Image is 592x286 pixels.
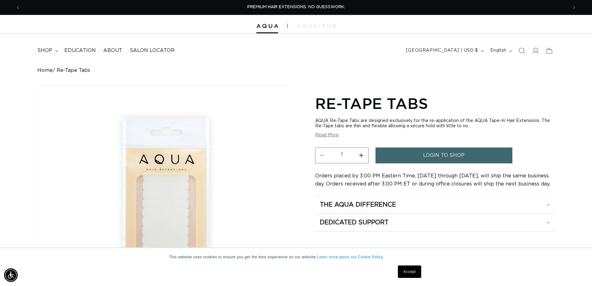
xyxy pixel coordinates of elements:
[57,68,90,73] span: Re-Tape Tabs
[315,94,555,113] h1: Re-Tape Tabs
[515,44,529,58] summary: Search
[315,118,555,129] div: AQUA Re-Tape Tabs are designed exclusively for the re-application of the AQUA Tape-In Hair Extens...
[320,200,396,209] h2: The Aqua Difference
[567,2,581,13] button: Next announcement
[315,196,555,213] summary: The Aqua Difference
[126,44,178,58] a: Salon Locator
[406,47,478,54] span: [GEOGRAPHIC_DATA] | USD $
[398,265,421,278] a: Accept
[61,44,100,58] a: Education
[320,218,389,226] h2: Dedicated Support
[315,132,339,138] button: Read More
[315,173,550,186] span: Orders placed by 3:00 PM Eastern Time, [DATE] through [DATE], will ship the same business day. Or...
[317,255,384,259] a: Learn more about our Cookie Policy.
[100,44,126,58] a: About
[11,2,25,13] button: Previous announcement
[375,147,512,163] a: login to shop
[37,68,555,73] nav: breadcrumbs
[64,47,96,54] span: Education
[169,254,423,260] p: This website uses cookies to ensure you get the best experience on our website.
[103,47,122,54] span: About
[490,47,506,54] span: English
[402,45,487,57] button: [GEOGRAPHIC_DATA] | USD $
[247,5,345,9] span: PREMIUM HAIR EXTENSIONS. NO GUESSWORK.
[297,24,336,28] img: aqualyna.com
[256,24,278,28] img: Aqua Hair Extensions
[4,268,18,282] div: Accessibility Menu
[37,47,52,54] span: shop
[423,147,464,163] span: login to shop
[130,47,175,54] span: Salon Locator
[487,45,515,57] button: English
[315,213,555,231] summary: Dedicated Support
[34,44,61,58] summary: shop
[37,68,53,73] a: Home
